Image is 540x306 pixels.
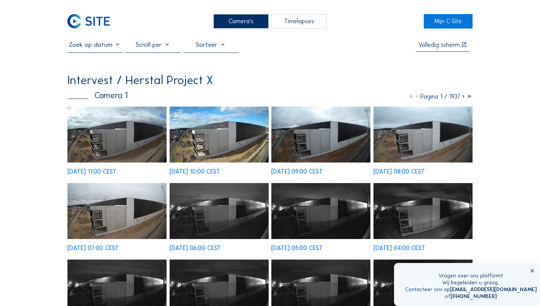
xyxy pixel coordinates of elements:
[420,93,460,100] span: Pagina 1 / 1937
[405,279,537,286] div: Wij begeleiden u graag.
[67,74,213,86] div: Intervest / Herstal Project X
[271,183,370,239] img: image_52895188
[67,91,128,100] div: Camera 1
[373,245,425,251] div: [DATE] 04:00 CEST
[170,107,269,163] img: image_52897790
[170,183,269,239] img: image_52895518
[271,14,327,28] div: Timelapses
[67,169,117,175] div: [DATE] 11:00 CEST
[67,41,123,49] input: Zoek op datum 󰅀
[424,14,473,28] a: Mijn C-Site
[67,14,116,28] a: C-SITE Logo
[67,107,167,163] img: image_52898335
[67,14,110,28] img: C-SITE Logo
[170,245,221,251] div: [DATE] 06:00 CEST
[373,169,425,175] div: [DATE] 08:00 CEST
[271,245,323,251] div: [DATE] 05:00 CEST
[405,273,537,279] div: Vragen over ons platform?
[271,169,323,175] div: [DATE] 09:00 CEST
[405,286,537,293] div: Contacteer ons op
[67,183,167,239] img: image_52896072
[170,169,220,175] div: [DATE] 10:00 CEST
[373,107,473,163] img: image_52896660
[450,286,537,293] a: [EMAIL_ADDRESS][DOMAIN_NAME]
[405,293,537,300] div: of
[373,183,473,239] img: image_52894866
[418,42,460,48] div: Volledig scherm
[271,107,370,163] img: image_52897204
[67,245,119,251] div: [DATE] 07:00 CEST
[213,14,269,28] div: Camera's
[450,293,497,300] a: [PHONE_NUMBER]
